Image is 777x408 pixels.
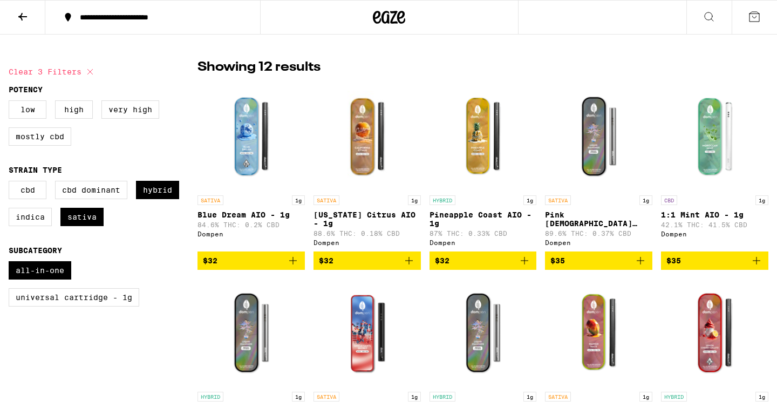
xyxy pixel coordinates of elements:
[661,221,768,228] p: 42.1% THC: 41.5% CBD
[292,195,305,205] p: 1g
[197,230,305,237] div: Dompen
[430,278,537,386] img: Dompen - Cherry Gas Liquid Diamonds AIO - 1g
[661,195,677,205] p: CBD
[545,239,652,246] div: Dompen
[313,195,339,205] p: SATIVA
[435,256,449,265] span: $32
[313,278,421,386] img: Dompen - Uncle Sam's Secret AIO - 1g
[313,392,339,402] p: SATIVA
[197,210,305,219] p: Blue Dream AIO - 1g
[319,256,333,265] span: $32
[408,195,421,205] p: 1g
[661,82,768,190] img: Dompen - 1:1 Mint AIO - 1g
[9,181,46,199] label: CBD
[430,230,537,237] p: 87% THC: 0.33% CBD
[430,82,537,190] img: Dompen - Pineapple Coast AIO - 1g
[430,82,537,251] a: Open page for Pineapple Coast AIO - 1g from Dompen
[661,230,768,237] div: Dompen
[313,210,421,228] p: [US_STATE] Citrus AIO - 1g
[9,166,62,174] legend: Strain Type
[197,195,223,205] p: SATIVA
[9,58,97,85] button: Clear 3 filters
[9,100,46,119] label: Low
[755,195,768,205] p: 1g
[197,221,305,228] p: 84.6% THC: 0.2% CBD
[313,82,421,190] img: Dompen - California Citrus AIO - 1g
[545,230,652,237] p: 89.6% THC: 0.37% CBD
[292,392,305,402] p: 1g
[545,392,571,402] p: SATIVA
[6,8,78,16] span: Hi. Need any help?
[755,392,768,402] p: 1g
[545,82,652,190] img: Dompen - Pink Jesus Liquid Diamonds AIO - 1g
[313,230,421,237] p: 88.6% THC: 0.18% CBD
[545,195,571,205] p: SATIVA
[9,246,62,255] legend: Subcategory
[60,208,104,226] label: Sativa
[9,85,43,94] legend: Potency
[55,100,93,119] label: High
[9,208,52,226] label: Indica
[9,288,139,307] label: Universal Cartridge - 1g
[408,392,421,402] p: 1g
[430,195,455,205] p: HYBRID
[545,82,652,251] a: Open page for Pink Jesus Liquid Diamonds AIO - 1g from Dompen
[523,392,536,402] p: 1g
[313,251,421,270] button: Add to bag
[661,278,768,386] img: Dompen - Lemon Cherry Gelato AIO - 1g
[661,251,768,270] button: Add to bag
[639,195,652,205] p: 1g
[203,256,217,265] span: $32
[661,210,768,219] p: 1:1 Mint AIO - 1g
[545,278,652,386] img: Dompen - Mango Haze AIO - 1g
[197,82,305,251] a: Open page for Blue Dream AIO - 1g from Dompen
[197,278,305,386] img: Dompen - Cherry Punch Liquid Diamonds AIO - 1g
[101,100,159,119] label: Very High
[197,58,321,77] p: Showing 12 results
[313,239,421,246] div: Dompen
[430,392,455,402] p: HYBRID
[9,261,71,280] label: All-In-One
[639,392,652,402] p: 1g
[661,392,687,402] p: HYBRID
[523,195,536,205] p: 1g
[661,82,768,251] a: Open page for 1:1 Mint AIO - 1g from Dompen
[430,251,537,270] button: Add to bag
[666,256,681,265] span: $35
[9,127,71,146] label: Mostly CBD
[197,82,305,190] img: Dompen - Blue Dream AIO - 1g
[197,251,305,270] button: Add to bag
[550,256,565,265] span: $35
[545,210,652,228] p: Pink [DEMOGRAPHIC_DATA] Liquid Diamonds AIO - 1g
[55,181,127,199] label: CBD Dominant
[545,251,652,270] button: Add to bag
[313,82,421,251] a: Open page for California Citrus AIO - 1g from Dompen
[136,181,179,199] label: Hybrid
[430,239,537,246] div: Dompen
[430,210,537,228] p: Pineapple Coast AIO - 1g
[197,392,223,402] p: HYBRID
